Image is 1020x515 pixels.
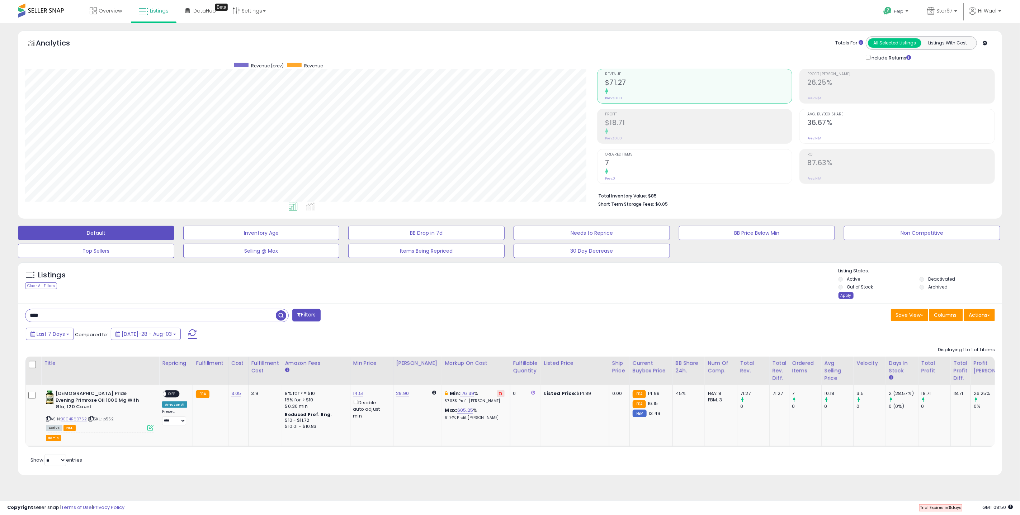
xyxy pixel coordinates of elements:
[612,359,627,375] div: Ship Price
[75,331,108,338] span: Compared to:
[825,403,854,410] div: 0
[921,359,948,375] div: Total Profit
[807,113,995,116] span: Avg. Buybox Share
[598,201,654,207] b: Short Term Storage Fees:
[25,282,57,289] div: Clear All Filters
[544,359,606,367] div: Listed Price
[285,411,332,418] b: Reduced Prof. Rng.
[807,136,821,140] small: Prev: N/A
[396,390,409,397] a: 29.90
[740,359,766,375] div: Total Rev.
[162,409,187,425] div: Preset:
[183,226,340,240] button: Inventory Age
[807,96,821,100] small: Prev: N/A
[928,284,948,290] label: Archived
[934,311,957,319] span: Columns
[655,201,668,208] span: $0.05
[285,390,345,397] div: 8% for <= $10
[605,136,622,140] small: Prev: $0.00
[450,390,461,397] b: Min:
[708,390,732,397] div: FBA: 8
[807,78,995,88] h2: 26.25%
[807,176,821,181] small: Prev: N/A
[46,390,54,405] img: 41FXXMirUjL._SL40_.jpg
[396,359,439,367] div: [PERSON_NAME]
[285,418,345,424] div: $10 - $11.72
[513,359,538,375] div: Fulfillable Quantity
[807,119,995,128] h2: 36.67%
[878,1,916,23] a: Help
[26,328,74,340] button: Last 7 Days
[839,268,1002,275] p: Listing States:
[708,397,732,403] div: FBM: 3
[353,359,390,367] div: Min Price
[605,119,792,128] h2: $18.71
[544,390,604,397] div: $14.89
[835,40,863,47] div: Totals For
[676,390,699,397] div: 45%
[868,38,921,48] button: All Selected Listings
[460,390,474,397] a: 176.39
[847,284,873,290] label: Out of Stock
[954,390,965,397] div: 18.71
[648,410,660,417] span: 13.49
[740,403,769,410] div: 0
[605,176,615,181] small: Prev: 0
[633,359,670,375] div: Current Buybox Price
[974,390,1019,397] div: 26.25%
[889,375,893,381] small: Days In Stock.
[889,403,918,410] div: 0 (0%)
[612,390,624,397] div: 0.00
[251,63,284,69] span: Revenue (prev)
[445,415,505,420] p: 61.74% Profit [PERSON_NAME]
[929,309,963,321] button: Columns
[792,359,818,375] div: Ordered Items
[46,425,62,431] span: All listings currently available for purchase on Amazon
[251,359,279,375] div: Fulfillment Cost
[974,403,1019,410] div: 0%
[513,390,535,397] div: 0
[860,53,920,62] div: Include Returns
[285,424,345,430] div: $10.01 - $10.83
[679,226,835,240] button: BB Price Below Min
[633,390,646,398] small: FBA
[605,78,792,88] h2: $71.27
[231,390,241,397] a: 3.05
[921,38,974,48] button: Listings With Cost
[122,330,172,338] span: [DATE]-28 - Aug-03
[445,407,505,420] div: %
[773,359,786,382] div: Total Rev. Diff.
[708,359,734,375] div: Num of Comp.
[891,309,928,321] button: Save View
[445,407,458,414] b: Max:
[353,390,364,397] a: 14.51
[251,390,277,397] div: 3.9
[193,7,216,14] span: DataHub
[938,347,995,353] div: Displaying 1 to 1 of 1 items
[936,7,952,14] span: Star67
[894,8,903,14] span: Help
[46,435,61,441] button: admin
[63,425,76,431] span: FBA
[648,400,658,407] span: 16.15
[285,367,289,373] small: Amazon Fees.
[807,159,995,168] h2: 87.63%
[676,359,702,375] div: BB Share 24h.
[162,401,187,408] div: Amazon AI
[88,416,114,422] span: | SKU: p552
[196,359,225,367] div: Fulfillment
[773,390,784,397] div: 71.27
[633,410,647,417] small: FBM
[285,403,345,410] div: $0.30 min
[921,390,950,397] div: 18.71
[792,403,821,410] div: 0
[304,63,323,69] span: Revenue
[825,359,851,382] div: Avg Selling Price
[605,96,622,100] small: Prev: $0.00
[633,400,646,408] small: FBA
[215,4,228,11] div: Tooltip anchor
[605,72,792,76] span: Revenue
[648,390,660,397] span: 14.99
[99,7,122,14] span: Overview
[231,359,245,367] div: Cost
